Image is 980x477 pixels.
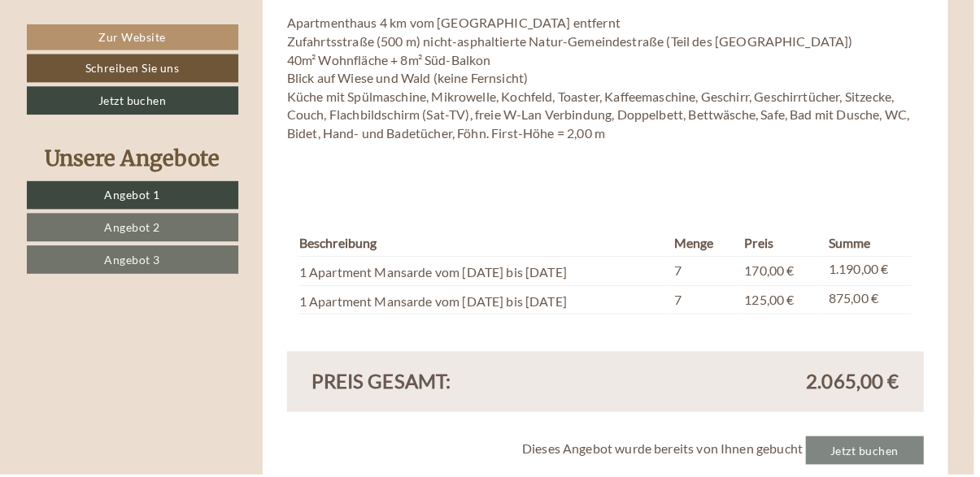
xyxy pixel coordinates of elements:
[301,258,672,287] td: 1 Apartment Mansarde vom [DATE] bis [DATE]
[672,258,743,287] td: 7
[827,287,917,316] td: 875,00 €
[105,189,161,203] span: Angebot 1
[27,24,240,50] a: Zur Website
[301,287,672,316] td: 1 Apartment Mansarde vom [DATE] bis [DATE]
[289,14,930,163] p: Apartmenthaus 4 km vom [GEOGRAPHIC_DATA] entfernt Zufahrtsstraße (500 m) nicht-asphaltierte Natur...
[749,293,799,309] span: 125,00 €
[25,80,255,91] small: 18:36
[290,13,351,41] div: [DATE]
[672,232,743,258] th: Menge
[525,443,808,458] span: Dieses Angebot wurde bereits von Ihnen gebucht
[27,54,240,83] a: Schreiben Sie uns
[25,48,255,61] div: Apartments Fuchsmaurer
[827,232,917,258] th: Summe
[13,45,264,94] div: Guten Tag, wie können wir Ihnen helfen?
[827,258,917,287] td: 1.190,00 €
[551,428,641,457] button: Senden
[301,370,609,397] div: Preis gesamt:
[812,370,905,397] span: 2.065,00 €
[27,87,240,115] a: Jetzt buchen
[743,232,827,258] th: Preis
[105,222,161,236] span: Angebot 2
[672,287,743,316] td: 7
[749,264,799,280] span: 170,00 €
[301,232,672,258] th: Beschreibung
[105,254,161,268] span: Angebot 3
[27,144,240,174] div: Unsere Angebote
